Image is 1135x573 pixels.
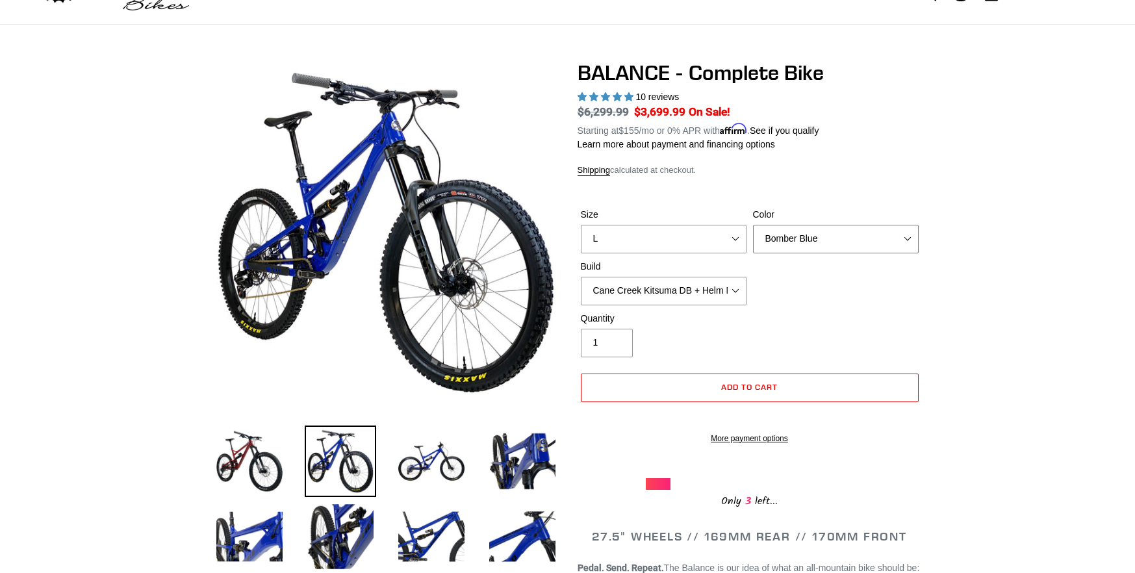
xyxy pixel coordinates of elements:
label: Color [753,208,919,222]
label: Quantity [581,312,746,325]
span: 10 reviews [635,92,679,102]
h2: 27.5" WHEELS // 169MM REAR // 170MM FRONT [578,529,922,544]
span: 3 [741,493,755,509]
span: Affirm [720,123,747,134]
img: Load image into Gallery viewer, BALANCE - Complete Bike [214,426,285,497]
a: Shipping [578,165,611,176]
h1: BALANCE - Complete Bike [578,60,922,85]
label: Size [581,208,746,222]
a: See if you qualify - Learn more about Affirm Financing (opens in modal) [750,125,819,136]
div: Only left... [646,490,854,510]
img: Load image into Gallery viewer, BALANCE - Complete Bike [305,501,376,572]
img: Load image into Gallery viewer, BALANCE - Complete Bike [487,426,558,497]
p: Starting at /mo or 0% APR with . [578,121,819,138]
img: Load image into Gallery viewer, BALANCE - Complete Bike [396,501,467,572]
a: More payment options [581,433,919,444]
s: $6,299.99 [578,105,629,118]
span: On Sale! [689,103,730,120]
div: calculated at checkout. [578,164,922,177]
img: Load image into Gallery viewer, BALANCE - Complete Bike [214,501,285,572]
a: Learn more about payment and financing options [578,139,775,149]
img: Load image into Gallery viewer, BALANCE - Complete Bike [487,501,558,572]
span: $3,699.99 [634,105,685,118]
b: Pedal. Send. Repeat. [578,563,664,573]
img: Load image into Gallery viewer, BALANCE - Complete Bike [305,426,376,497]
span: $155 [619,125,639,136]
span: Add to cart [721,382,778,392]
img: Load image into Gallery viewer, BALANCE - Complete Bike [396,426,467,497]
label: Build [581,260,746,274]
button: Add to cart [581,374,919,402]
span: 5.00 stars [578,92,636,102]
